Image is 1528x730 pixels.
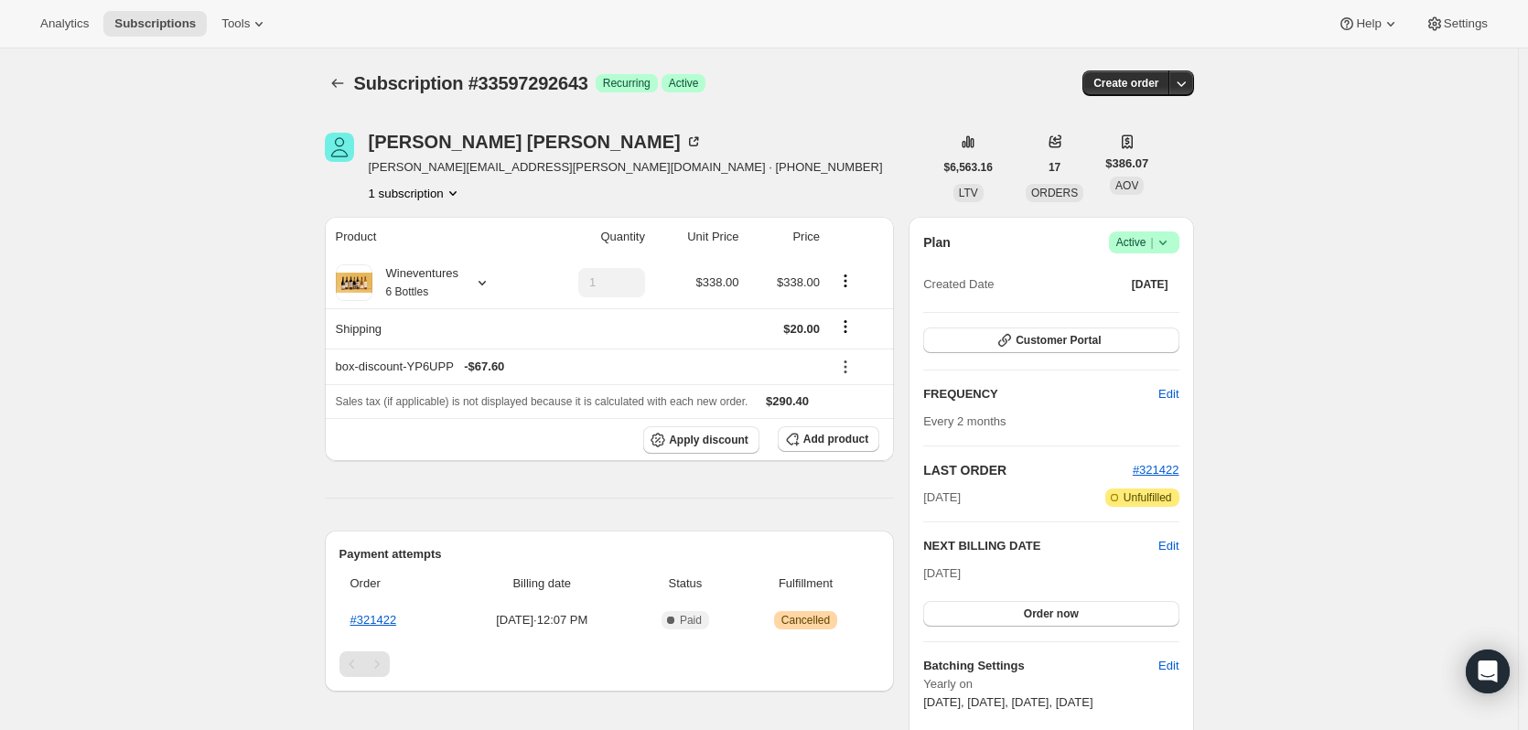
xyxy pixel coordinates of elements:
[923,488,961,507] span: [DATE]
[923,601,1178,627] button: Order now
[669,76,699,91] span: Active
[933,155,1004,180] button: $6,563.16
[651,217,745,257] th: Unit Price
[210,11,279,37] button: Tools
[1147,380,1189,409] button: Edit
[1082,70,1169,96] button: Create order
[386,285,429,298] small: 6 Bottles
[766,394,809,408] span: $290.40
[457,574,629,593] span: Billing date
[831,271,860,291] button: Product actions
[339,545,880,564] h2: Payment attempts
[103,11,207,37] button: Subscriptions
[803,432,868,446] span: Add product
[783,322,820,336] span: $20.00
[354,73,588,93] span: Subscription #33597292643
[777,275,820,289] span: $338.00
[325,217,534,257] th: Product
[1093,76,1158,91] span: Create order
[1150,235,1153,250] span: |
[944,160,993,175] span: $6,563.16
[1158,657,1178,675] span: Edit
[923,461,1133,479] h2: LAST ORDER
[669,433,748,447] span: Apply discount
[533,217,651,257] th: Quantity
[369,158,883,177] span: [PERSON_NAME][EMAIL_ADDRESS][PERSON_NAME][DOMAIN_NAME] · [PHONE_NUMBER]
[369,184,462,202] button: Product actions
[457,611,629,629] span: [DATE] · 12:07 PM
[1133,463,1179,477] a: #321422
[1038,155,1071,180] button: 17
[923,414,1006,428] span: Every 2 months
[745,217,826,257] th: Price
[1356,16,1381,31] span: Help
[1444,16,1488,31] span: Settings
[1031,187,1078,199] span: ORDERS
[831,317,860,337] button: Shipping actions
[372,264,458,301] div: Wineventures
[221,16,250,31] span: Tools
[778,426,879,452] button: Add product
[639,574,732,593] span: Status
[325,133,354,162] span: Robert Hinojos
[923,566,961,580] span: [DATE]
[696,275,739,289] span: $338.00
[1116,233,1172,252] span: Active
[1016,333,1101,348] span: Customer Portal
[325,308,534,349] th: Shipping
[1049,160,1060,175] span: 17
[1105,155,1148,173] span: $386.07
[325,70,350,96] button: Subscriptions
[923,385,1158,403] h2: FREQUENCY
[1132,277,1168,292] span: [DATE]
[923,327,1178,353] button: Customer Portal
[369,133,703,151] div: [PERSON_NAME] [PERSON_NAME]
[350,613,397,627] a: #321422
[1133,461,1179,479] button: #321422
[923,675,1178,693] span: Yearly on
[1147,651,1189,681] button: Edit
[464,358,504,376] span: - $67.60
[923,657,1158,675] h6: Batching Settings
[781,613,830,628] span: Cancelled
[1124,490,1172,505] span: Unfulfilled
[114,16,196,31] span: Subscriptions
[923,537,1158,555] h2: NEXT BILLING DATE
[1121,272,1179,297] button: [DATE]
[1024,607,1079,621] span: Order now
[1115,179,1138,192] span: AOV
[959,187,978,199] span: LTV
[923,233,951,252] h2: Plan
[923,695,1092,709] span: [DATE], [DATE], [DATE], [DATE]
[339,651,880,677] nav: Pagination
[339,564,451,604] th: Order
[680,613,702,628] span: Paid
[40,16,89,31] span: Analytics
[336,395,748,408] span: Sales tax (if applicable) is not displayed because it is calculated with each new order.
[29,11,100,37] button: Analytics
[743,574,868,593] span: Fulfillment
[1158,537,1178,555] button: Edit
[1158,385,1178,403] span: Edit
[1415,11,1499,37] button: Settings
[1466,649,1510,693] div: Open Intercom Messenger
[336,358,821,376] div: box-discount-YP6UPP
[643,426,759,454] button: Apply discount
[603,76,651,91] span: Recurring
[1327,11,1410,37] button: Help
[923,275,994,294] span: Created Date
